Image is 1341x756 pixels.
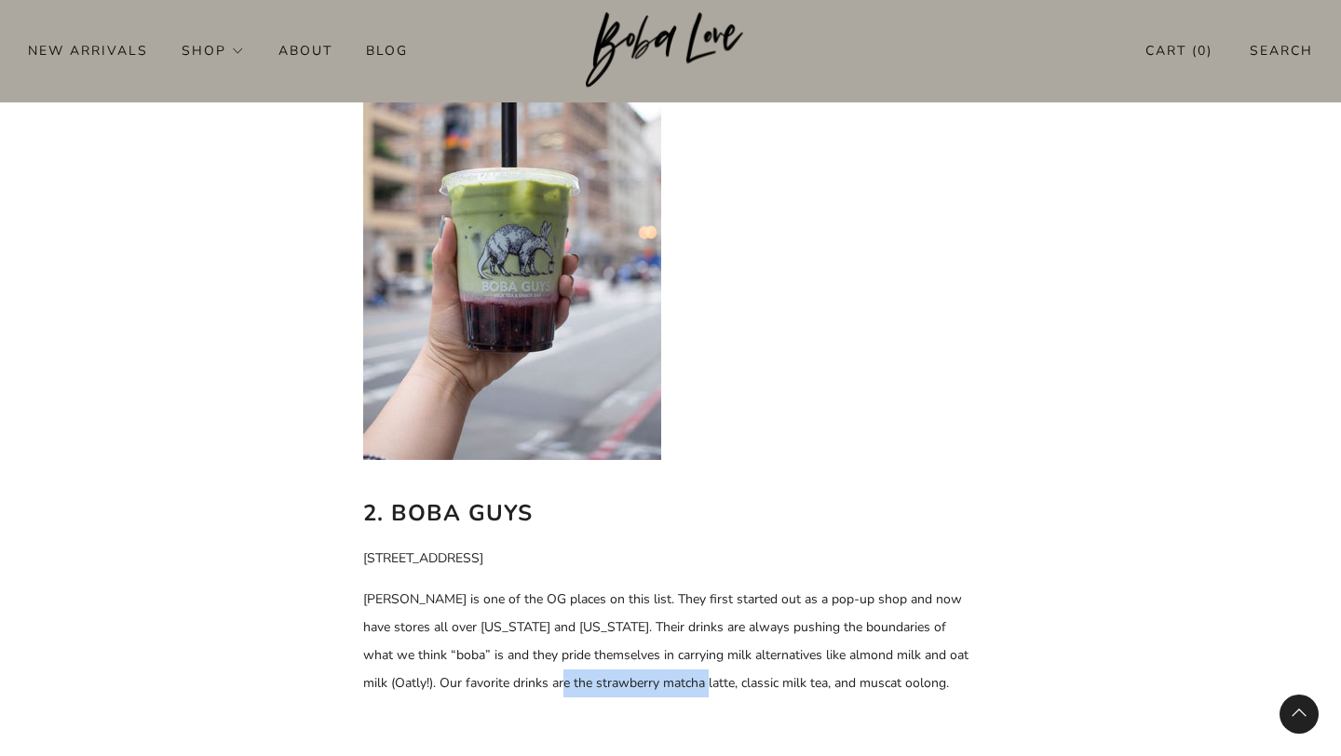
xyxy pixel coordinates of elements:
a: Blog [366,35,408,65]
img: Boba Guys [363,13,661,460]
a: Cart [1145,35,1212,66]
a: About [278,35,332,65]
span: [PERSON_NAME] is one of the OG places on this list. They first started out as a pop-up shop and n... [363,590,968,692]
b: 2. Boba Guys [363,498,533,528]
back-to-top-button: Back to top [1280,695,1319,734]
a: Boba Love [586,12,756,89]
img: Boba Love [586,12,756,88]
a: Shop [182,35,245,65]
p: [STREET_ADDRESS] [363,545,978,573]
a: New Arrivals [28,35,148,65]
items-count: 0 [1198,42,1207,60]
a: Search [1250,35,1313,66]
